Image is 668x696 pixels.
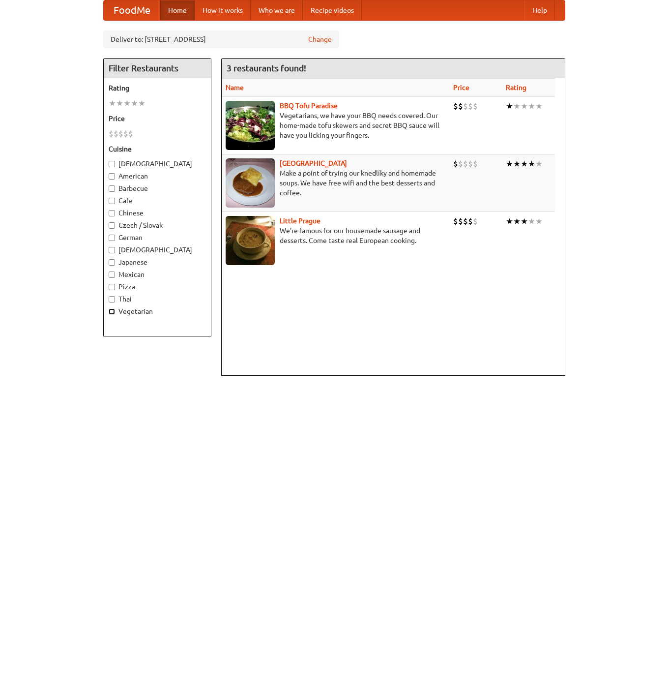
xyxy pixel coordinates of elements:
label: [DEMOGRAPHIC_DATA] [109,159,206,169]
label: German [109,233,206,242]
a: Home [160,0,195,20]
p: Make a point of trying our knedlíky and homemade soups. We have free wifi and the best desserts a... [226,168,446,198]
input: Mexican [109,272,115,278]
a: FoodMe [104,0,160,20]
li: ★ [138,98,145,109]
li: ★ [506,158,513,169]
li: ★ [123,98,131,109]
label: Cafe [109,196,206,206]
input: Cafe [109,198,115,204]
a: Recipe videos [303,0,362,20]
ng-pluralize: 3 restaurants found! [227,63,306,73]
li: $ [453,158,458,169]
li: $ [458,158,463,169]
li: ★ [521,158,528,169]
li: ★ [506,101,513,112]
li: $ [458,101,463,112]
li: ★ [535,216,543,227]
li: $ [458,216,463,227]
label: Japanese [109,257,206,267]
li: $ [123,128,128,139]
img: littleprague.jpg [226,216,275,265]
h5: Price [109,114,206,123]
input: [DEMOGRAPHIC_DATA] [109,161,115,167]
a: Name [226,84,244,91]
li: $ [453,216,458,227]
input: Barbecue [109,185,115,192]
input: Chinese [109,210,115,216]
label: [DEMOGRAPHIC_DATA] [109,245,206,255]
li: $ [118,128,123,139]
li: $ [473,216,478,227]
input: Japanese [109,259,115,266]
a: Price [453,84,469,91]
a: Change [308,34,332,44]
li: $ [109,128,114,139]
input: Czech / Slovak [109,222,115,229]
li: ★ [513,101,521,112]
h5: Cuisine [109,144,206,154]
li: ★ [513,158,521,169]
li: ★ [528,158,535,169]
a: BBQ Tofu Paradise [280,102,338,110]
li: $ [114,128,118,139]
a: Little Prague [280,217,320,225]
input: Thai [109,296,115,303]
p: Vegetarians, we have your BBQ needs covered. Our home-made tofu skewers and secret BBQ sauce will... [226,111,446,140]
li: $ [473,101,478,112]
h4: Filter Restaurants [104,59,211,78]
label: Pizza [109,282,206,292]
li: ★ [109,98,116,109]
img: czechpoint.jpg [226,158,275,208]
li: ★ [535,101,543,112]
li: ★ [528,101,535,112]
h5: Rating [109,83,206,93]
label: Vegetarian [109,306,206,316]
input: Vegetarian [109,308,115,315]
div: Deliver to: [STREET_ADDRESS] [103,30,339,48]
label: Mexican [109,270,206,279]
li: $ [463,158,468,169]
label: Thai [109,294,206,304]
li: $ [468,216,473,227]
a: Rating [506,84,526,91]
li: $ [128,128,133,139]
img: tofuparadise.jpg [226,101,275,150]
li: $ [473,158,478,169]
li: $ [453,101,458,112]
label: Czech / Slovak [109,220,206,230]
li: ★ [521,216,528,227]
li: $ [468,158,473,169]
p: We're famous for our housemade sausage and desserts. Come taste real European cooking. [226,226,446,245]
input: American [109,173,115,180]
li: ★ [131,98,138,109]
li: ★ [528,216,535,227]
li: ★ [506,216,513,227]
input: German [109,235,115,241]
li: $ [463,216,468,227]
li: ★ [116,98,123,109]
label: Chinese [109,208,206,218]
li: $ [463,101,468,112]
li: ★ [535,158,543,169]
a: How it works [195,0,251,20]
a: Help [524,0,555,20]
li: ★ [521,101,528,112]
label: American [109,171,206,181]
a: Who we are [251,0,303,20]
input: Pizza [109,284,115,290]
label: Barbecue [109,183,206,193]
input: [DEMOGRAPHIC_DATA] [109,247,115,253]
li: $ [468,101,473,112]
a: [GEOGRAPHIC_DATA] [280,159,347,167]
li: ★ [513,216,521,227]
